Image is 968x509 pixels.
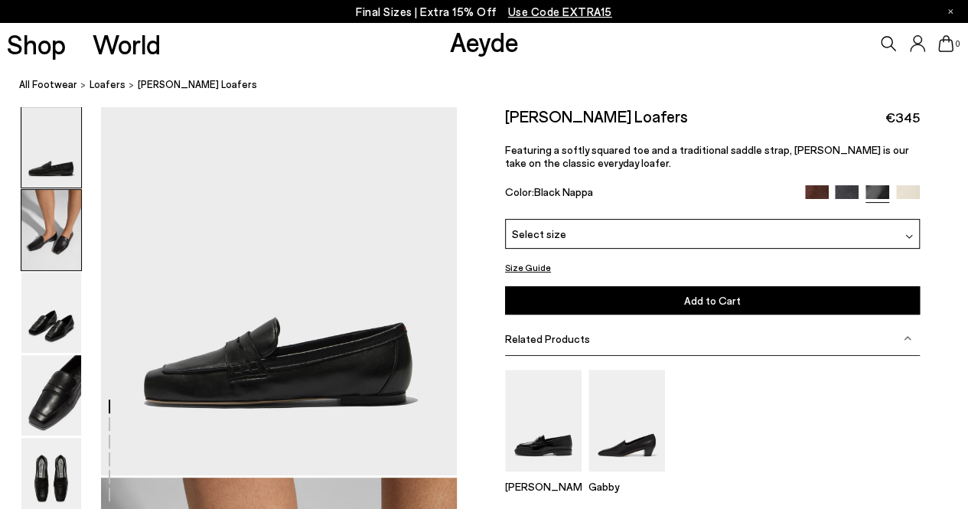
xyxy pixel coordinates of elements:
a: 0 [938,35,953,52]
span: €345 [885,108,920,127]
img: svg%3E [904,334,911,342]
div: Color: [505,185,791,203]
a: Loafers [90,77,125,93]
span: [PERSON_NAME] Loafers [138,77,257,93]
p: Gabby [588,480,665,493]
span: Add to Cart [684,294,741,307]
img: Lana Moccasin Loafers - Image 4 [21,355,81,436]
img: svg%3E [905,233,913,240]
span: Black Nappa [534,185,593,198]
span: Related Products [505,331,590,344]
a: Leon Loafers [PERSON_NAME] [505,461,582,493]
p: [PERSON_NAME] [505,480,582,493]
span: Select size [512,226,566,242]
img: Lana Moccasin Loafers - Image 1 [21,107,81,188]
p: Final Sizes | Extra 15% Off [356,2,612,21]
img: Lana Moccasin Loafers - Image 3 [21,272,81,353]
p: Featuring a softly squared toe and a traditional saddle strap, [PERSON_NAME] is our take on the c... [505,143,920,169]
img: Gabby Almond-Toe Loafers [588,369,665,471]
h2: [PERSON_NAME] Loafers [505,106,688,126]
span: Navigate to /collections/ss25-final-sizes [508,5,612,18]
a: Aeyde [449,25,518,57]
a: World [93,31,161,57]
nav: breadcrumb [19,64,968,106]
span: Loafers [90,78,125,90]
button: Size Guide [505,258,551,277]
a: All Footwear [19,77,77,93]
a: Gabby Almond-Toe Loafers Gabby [588,461,665,493]
button: Add to Cart [505,286,920,315]
a: Shop [7,31,66,57]
span: 0 [953,40,961,48]
img: Lana Moccasin Loafers - Image 2 [21,190,81,270]
img: Leon Loafers [505,369,582,471]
